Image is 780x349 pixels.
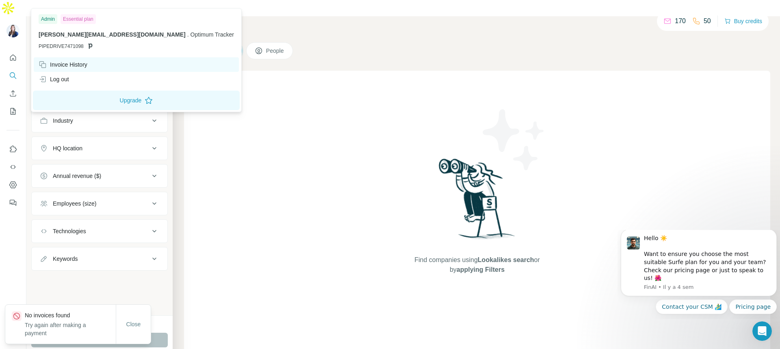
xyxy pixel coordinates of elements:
[53,199,96,208] div: Employees (size)
[6,50,19,65] button: Quick start
[53,117,73,125] div: Industry
[6,195,19,210] button: Feedback
[26,54,153,61] p: Message from FinAI, sent Il y a 4 sem
[184,26,770,37] h4: Search
[25,311,116,319] p: No invoices found
[3,69,159,84] div: Quick reply options
[39,31,186,38] span: [PERSON_NAME][EMAIL_ADDRESS][DOMAIN_NAME]
[457,266,505,273] span: applying Filters
[25,321,116,337] p: Try again after making a payment
[6,86,19,101] button: Enrich CSV
[191,31,234,38] span: Optimum Tracker
[39,61,87,69] div: Invoice History
[187,31,189,38] span: .
[266,47,285,55] span: People
[32,194,167,213] button: Employees (size)
[675,16,686,26] p: 170
[38,69,110,84] button: Quick reply: Contact your CSM 🏄‍♂️
[477,103,550,176] img: Surfe Illustration - Stars
[6,68,19,83] button: Search
[6,142,19,156] button: Use Surfe on LinkedIn
[121,317,147,332] button: Close
[53,172,101,180] div: Annual revenue ($)
[32,111,167,130] button: Industry
[53,255,78,263] div: Keywords
[126,320,141,328] span: Close
[32,221,167,241] button: Technologies
[752,321,772,341] iframe: Intercom live chat
[39,43,84,50] span: PIPEDRIVE7471098
[39,75,69,83] div: Log out
[33,91,240,110] button: Upgrade
[32,139,167,158] button: HQ location
[6,24,19,37] img: Avatar
[704,16,711,26] p: 50
[412,255,542,275] span: Find companies using or by
[53,227,86,235] div: Technologies
[61,14,96,24] div: Essential plan
[39,14,57,24] div: Admin
[9,7,22,20] img: Profile image for FinAI
[6,104,19,119] button: My lists
[724,15,762,27] button: Buy credits
[26,4,153,52] div: Hello ☀️ Want to ensure you choose the most suitable Surfe plan for you and your team? Check our ...
[53,144,82,152] div: HQ location
[478,256,534,263] span: Lookalikes search
[26,4,153,52] div: Message content
[435,156,520,247] img: Surfe Illustration - Woman searching with binoculars
[6,178,19,192] button: Dashboard
[6,160,19,174] button: Use Surfe API
[32,166,167,186] button: Annual revenue ($)
[32,249,167,269] button: Keywords
[112,69,159,84] button: Quick reply: Pricing page
[617,230,780,319] iframe: Intercom notifications message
